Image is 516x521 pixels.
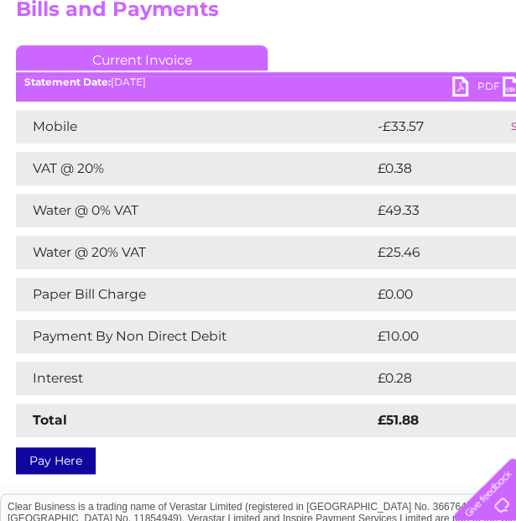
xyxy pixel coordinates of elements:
a: Water [221,71,253,84]
img: logo.png [18,44,104,95]
a: Telecoms [310,71,360,84]
a: Log out [461,71,500,84]
a: Pay Here [16,447,96,474]
td: VAT @ 20% [16,152,373,185]
a: Contact [404,71,446,84]
td: Water @ 0% VAT [16,194,373,227]
b: Statement Date: [24,76,111,88]
a: Current Invoice [16,45,268,70]
td: Payment By Non Direct Debit [16,320,373,353]
a: Energy [263,71,300,84]
a: Blog [370,71,394,84]
td: Mobile [16,110,373,143]
td: Paper Bill Charge [16,278,373,311]
a: PDF [452,76,503,101]
strong: £51.88 [378,412,419,428]
td: Water @ 20% VAT [16,236,373,269]
td: Interest [16,362,373,395]
td: -£33.57 [373,110,507,143]
a: 0333 014 3131 [200,8,315,29]
strong: Total [33,412,67,428]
